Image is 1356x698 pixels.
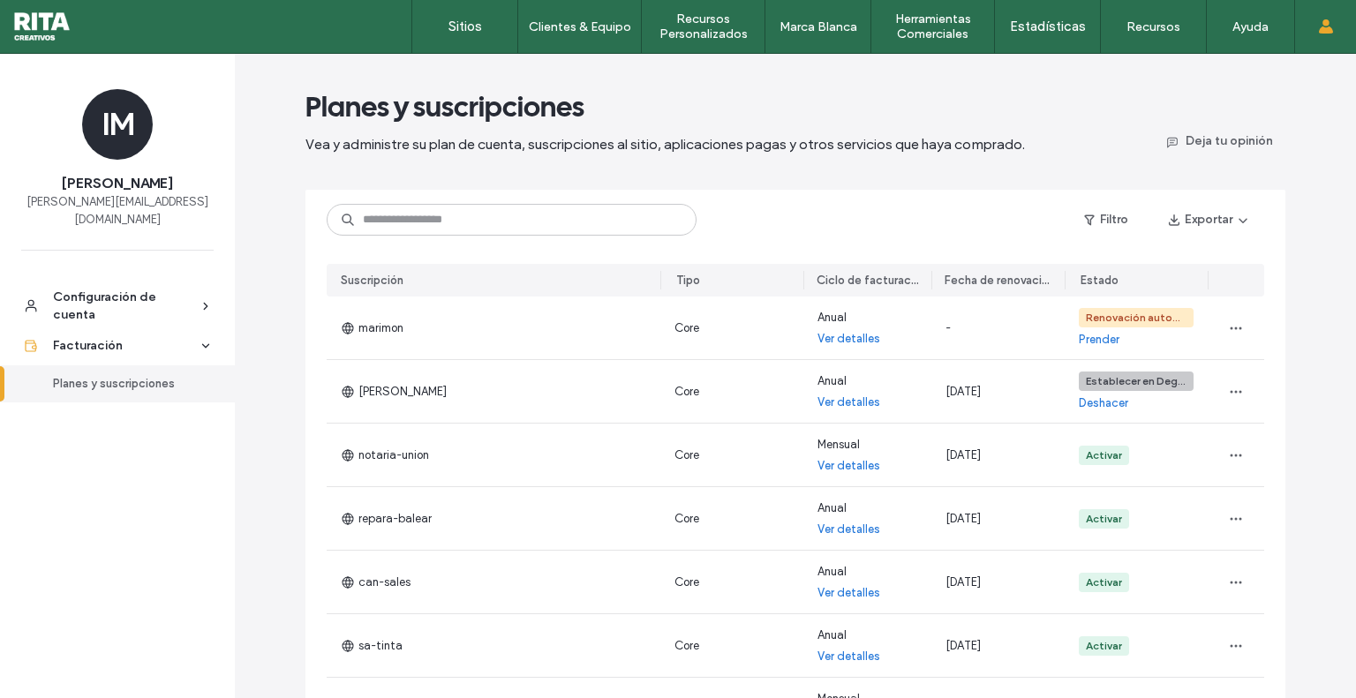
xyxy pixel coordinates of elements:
[1079,331,1119,349] a: Prender
[1081,272,1119,289] div: Estado
[448,19,482,34] label: Sitios
[817,584,880,602] a: Ver detalles
[53,337,198,355] div: Facturación
[305,89,584,124] span: Planes y suscripciones
[341,447,429,464] span: notaria-union
[945,321,951,334] span: -
[1079,394,1128,412] a: Deshacer
[817,309,847,326] span: Anual
[1086,574,1122,590] div: Activar
[1086,310,1186,326] div: Renovación automática deshabilitada
[676,272,700,289] div: Tipo
[817,394,880,411] a: Ver detalles
[945,385,981,398] span: [DATE]
[817,372,847,390] span: Anual
[817,499,847,517] span: Anual
[945,639,981,652] span: [DATE]
[1126,19,1180,34] label: Recursos
[817,330,880,348] a: Ver detalles
[21,193,214,229] span: [PERSON_NAME][EMAIL_ADDRESS][DOMAIN_NAME]
[945,272,1051,289] div: Fecha de renovación
[341,637,403,655] span: sa-tinta
[945,512,981,525] span: [DATE]
[674,575,699,589] span: Core
[871,11,994,41] label: Herramientas Comerciales
[341,510,432,528] span: repara-balear
[1151,126,1285,154] button: Deja tu opinión
[1066,206,1146,234] button: Filtro
[817,648,880,665] a: Ver detalles
[674,385,699,398] span: Core
[817,457,880,475] a: Ver detalles
[341,574,411,591] span: can-sales
[674,639,699,652] span: Core
[817,272,918,289] div: Ciclo de facturación
[945,448,981,462] span: [DATE]
[817,563,847,581] span: Anual
[817,521,880,538] a: Ver detalles
[945,575,981,589] span: [DATE]
[817,627,847,644] span: Anual
[341,383,447,401] span: [PERSON_NAME]
[674,321,699,334] span: Core
[1232,19,1269,34] label: Ayuda
[817,436,860,454] span: Mensual
[341,319,403,337] span: marimon
[53,289,198,324] div: Configuración de cuenta
[1086,373,1186,389] div: Establecer en Degradar
[1086,447,1122,463] div: Activar
[62,174,173,193] span: [PERSON_NAME]
[674,448,699,462] span: Core
[82,89,153,160] div: IM
[53,375,198,393] div: Planes y suscripciones
[529,19,631,34] label: Clientes & Equipo
[1086,638,1122,654] div: Activar
[642,11,765,41] label: Recursos Personalizados
[1010,19,1086,34] label: Estadísticas
[1153,206,1264,234] button: Exportar
[674,512,699,525] span: Core
[780,19,857,34] label: Marca Blanca
[305,136,1025,153] span: Vea y administre su plan de cuenta, suscripciones al sitio, aplicaciones pagas y otros servicios ...
[1086,511,1122,527] div: Activar
[341,272,403,289] div: Suscripción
